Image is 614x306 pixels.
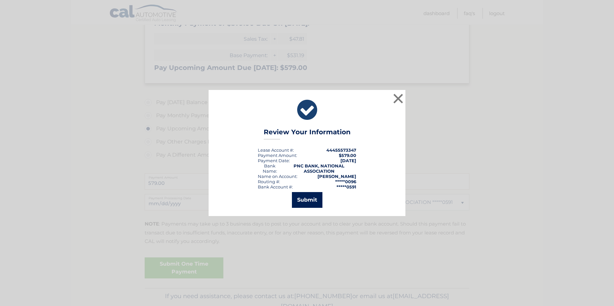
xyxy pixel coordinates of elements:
[258,174,297,179] div: Name on Account:
[258,179,280,184] div: Routing #:
[317,174,356,179] strong: [PERSON_NAME]
[326,147,356,153] strong: 44455573347
[292,192,322,208] button: Submit
[258,158,289,163] span: Payment Date
[258,163,282,174] div: Bank Name:
[339,153,356,158] span: $579.00
[258,147,294,153] div: Lease Account #:
[258,153,297,158] div: Payment Amount:
[258,184,293,189] div: Bank Account #:
[340,158,356,163] span: [DATE]
[264,128,351,140] h3: Review Your Information
[294,163,344,174] strong: PNC BANK, NATIONAL ASSOCIATION
[258,158,290,163] div: :
[392,92,405,105] button: ×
